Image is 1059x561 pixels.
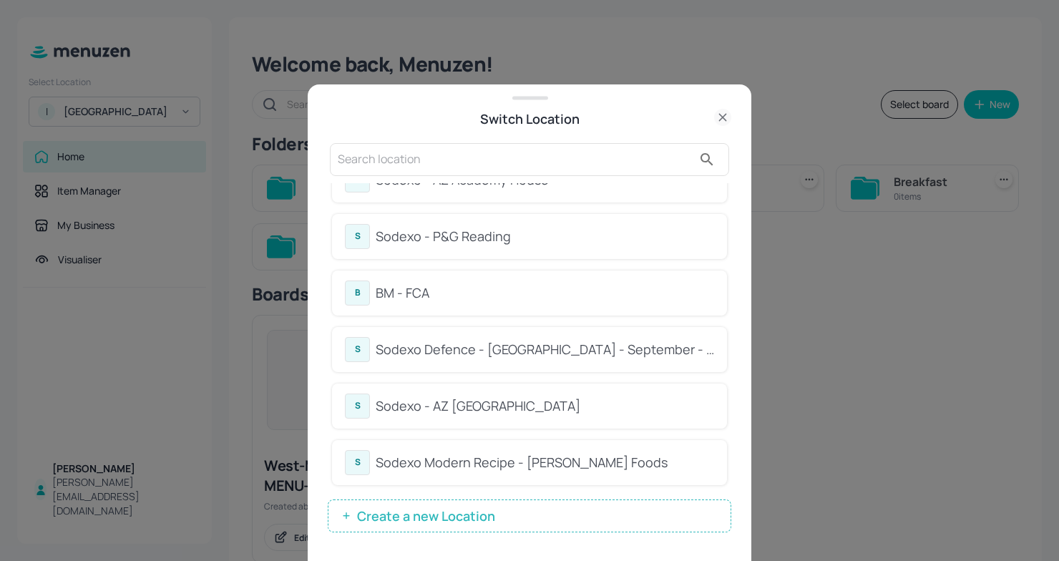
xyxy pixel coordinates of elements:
[328,109,731,129] div: Switch Location
[350,509,502,523] span: Create a new Location
[376,340,714,359] div: Sodexo Defence - [GEOGRAPHIC_DATA] - September - 2025
[376,227,714,246] div: Sodexo - P&G Reading
[345,224,370,249] div: S
[376,396,714,416] div: Sodexo - AZ [GEOGRAPHIC_DATA]
[376,453,714,472] div: Sodexo Modern Recipe - [PERSON_NAME] Foods
[345,450,370,475] div: S
[338,148,693,171] input: Search location
[345,280,370,306] div: B
[376,283,714,303] div: BM - FCA
[328,499,731,532] button: Create a new Location
[345,394,370,419] div: S
[693,145,721,174] button: search
[345,337,370,362] div: S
